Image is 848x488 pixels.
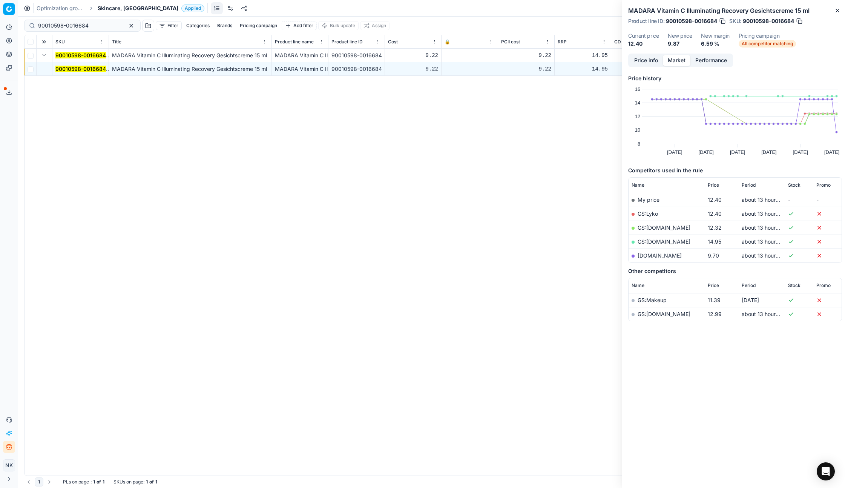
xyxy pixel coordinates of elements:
[739,33,796,38] dt: Pricing campaign
[668,40,692,48] dd: 9.87
[638,238,690,245] a: GS:[DOMAIN_NAME]
[35,477,43,486] button: 1
[788,182,800,188] span: Stock
[708,224,722,231] span: 12.32
[445,39,450,45] span: 🔒
[638,224,690,231] a: GS:[DOMAIN_NAME]
[742,252,789,259] span: about 13 hours ago
[112,52,267,58] span: MADARA Vitamin C Illuminating Recovery Gesichtscreme 15 ml
[388,39,398,45] span: Cost
[742,297,759,303] span: [DATE]
[614,65,664,73] div: 9.70
[558,39,567,45] span: RRP
[282,21,317,30] button: Add filter
[761,149,776,155] text: [DATE]
[824,149,839,155] text: [DATE]
[614,52,664,59] div: 9.70
[63,479,104,485] div: :
[331,52,382,59] div: 90010598-0016684
[183,21,213,30] button: Categories
[742,311,789,317] span: about 13 hours ago
[98,5,178,12] span: Skincare, [GEOGRAPHIC_DATA]
[558,52,608,59] div: 14.95
[739,40,796,48] span: All competitor matching
[632,182,644,188] span: Name
[628,6,842,15] h2: MADARA Vitamin C Illuminating Recovery Gesichtscreme 15 ml
[155,479,157,485] strong: 1
[146,479,148,485] strong: 1
[629,55,663,66] button: Price info
[149,479,154,485] strong: of
[730,149,745,155] text: [DATE]
[817,462,835,480] div: Open Intercom Messenger
[708,282,719,289] span: Price
[638,141,640,147] text: 8
[668,33,692,38] dt: New price
[635,100,640,106] text: 14
[98,5,204,12] span: Skincare, [GEOGRAPHIC_DATA]Applied
[638,210,658,217] a: GS:Lyko
[318,21,359,30] button: Bulk update
[501,39,520,45] span: PCII cost
[628,267,842,275] h5: Other competitors
[708,311,722,317] span: 12.99
[816,182,831,188] span: Promo
[156,21,182,30] button: Filter
[708,252,719,259] span: 9.70
[788,282,800,289] span: Stock
[628,33,659,38] dt: Current price
[663,55,690,66] button: Market
[360,21,389,30] button: Assign
[742,196,789,203] span: about 13 hours ago
[37,5,204,12] nav: breadcrumb
[667,149,682,155] text: [DATE]
[214,21,235,30] button: Brands
[275,39,314,45] span: Product line name
[97,479,101,485] strong: of
[742,182,756,188] span: Period
[558,65,608,73] div: 14.95
[275,65,325,73] div: MADARA Vitamin C Illuminating Recovery Gesichtscreme 15 ml
[743,17,794,25] span: 90010598-0016684
[501,52,551,59] div: 9.22
[708,182,719,188] span: Price
[112,66,267,72] span: MADARA Vitamin C Illuminating Recovery Gesichtscreme 15 ml
[701,33,730,38] dt: New margin
[690,55,732,66] button: Performance
[628,18,664,24] span: Product line ID :
[701,40,730,48] dd: 6.59 %
[635,127,640,133] text: 10
[40,51,49,60] button: Expand
[816,282,831,289] span: Promo
[785,193,813,207] td: -
[55,39,65,45] span: SKU
[24,477,54,486] nav: pagination
[628,167,842,174] h5: Competitors used in the rule
[112,39,121,45] span: Title
[614,39,643,45] span: CD min Price
[813,193,842,207] td: -
[632,282,644,289] span: Name
[742,210,789,217] span: about 13 hours ago
[331,65,382,73] div: 90010598-0016684
[24,477,33,486] button: Go to previous page
[113,479,144,485] span: SKUs on page :
[237,21,280,30] button: Pricing campaign
[3,459,15,471] button: NK
[37,5,85,12] a: Optimization groups
[638,311,690,317] a: GS:[DOMAIN_NAME]
[638,252,682,259] a: [DOMAIN_NAME]
[666,17,717,25] span: 90010598-0016684
[708,196,722,203] span: 12.40
[55,65,106,73] button: 90010598-0016684
[638,297,667,303] a: GS:Makeup
[55,66,106,72] mark: 90010598-0016684
[331,39,363,45] span: Product line ID
[742,282,756,289] span: Period
[699,149,714,155] text: [DATE]
[55,52,106,59] button: 90010598-0016684
[638,196,659,203] span: My price
[388,65,438,73] div: 9.22
[729,18,741,24] span: SKU :
[388,52,438,59] div: 9.22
